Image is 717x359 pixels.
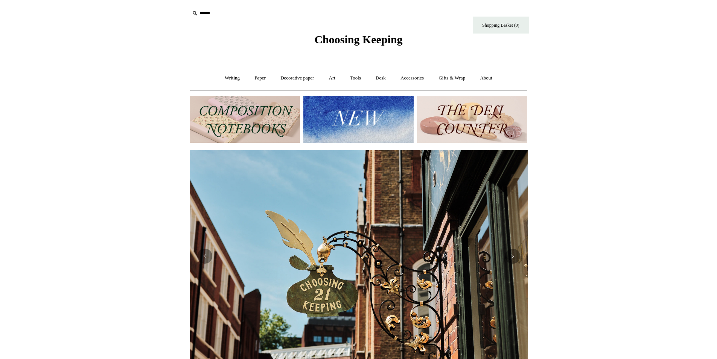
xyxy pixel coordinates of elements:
[417,96,527,143] img: The Deli Counter
[218,68,247,88] a: Writing
[369,68,393,88] a: Desk
[473,17,529,34] a: Shopping Basket (0)
[274,68,321,88] a: Decorative paper
[343,68,368,88] a: Tools
[432,68,472,88] a: Gifts & Wrap
[314,39,402,44] a: Choosing Keeping
[322,68,342,88] a: Art
[197,249,212,264] button: Previous
[248,68,272,88] a: Paper
[190,96,300,143] img: 202302 Composition ledgers.jpg__PID:69722ee6-fa44-49dd-a067-31375e5d54ec
[314,33,402,46] span: Choosing Keeping
[473,68,499,88] a: About
[394,68,431,88] a: Accessories
[303,96,414,143] img: New.jpg__PID:f73bdf93-380a-4a35-bcfe-7823039498e1
[505,249,520,264] button: Next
